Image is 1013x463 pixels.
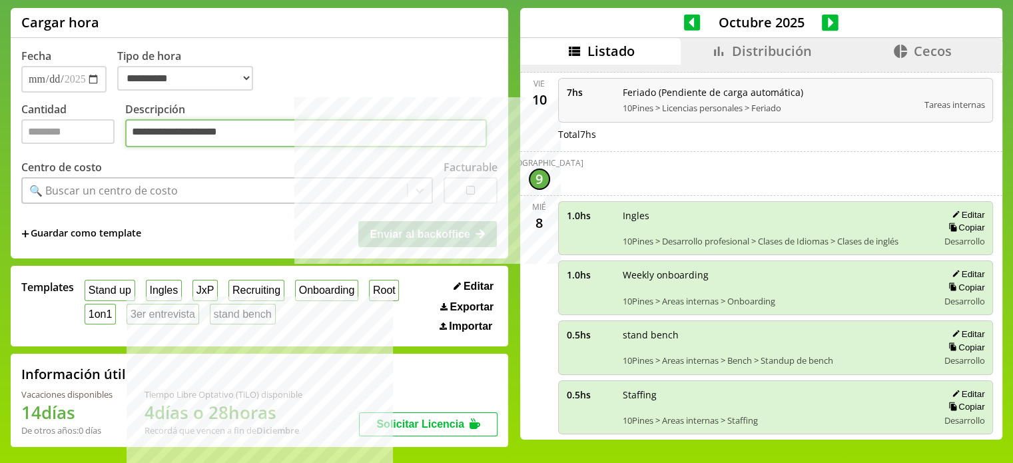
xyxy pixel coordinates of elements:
[914,42,952,60] span: Cecos
[948,268,984,280] button: Editar
[295,280,358,300] button: Onboarding
[944,295,984,307] span: Desarrollo
[529,213,550,234] div: 8
[948,209,984,221] button: Editar
[146,280,182,300] button: Ingles
[529,89,550,111] div: 10
[21,102,125,151] label: Cantidad
[520,65,1002,438] div: scrollable content
[948,388,984,400] button: Editar
[117,66,253,91] select: Tipo de hora
[944,282,984,293] button: Copiar
[623,354,929,366] span: 10Pines > Areas internas > Bench > Standup de bench
[567,328,613,341] span: 0.5 hs
[145,424,302,436] div: Recordá que vencen a fin de
[376,418,464,430] span: Solicitar Licencia
[125,119,487,147] textarea: Descripción
[145,388,302,400] div: Tiempo Libre Optativo (TiLO) disponible
[944,414,984,426] span: Desarrollo
[359,412,498,436] button: Solicitar Licencia
[623,295,929,307] span: 10Pines > Areas internas > Onboarding
[85,280,135,300] button: Stand up
[125,102,498,151] label: Descripción
[21,49,51,63] label: Fecha
[944,354,984,366] span: Desarrollo
[944,222,984,233] button: Copiar
[21,119,115,144] input: Cantidad
[210,304,276,324] button: stand bench
[623,86,915,99] span: Feriado (Pendiente de carga automática)
[21,227,29,241] span: +
[732,42,812,60] span: Distribución
[623,328,929,341] span: stand bench
[464,280,494,292] span: Editar
[944,342,984,353] button: Copiar
[587,42,635,60] span: Listado
[145,400,302,424] h1: 4 días o 28 horas
[444,160,498,175] label: Facturable
[21,365,126,383] h2: Información útil
[256,424,299,436] b: Diciembre
[496,157,583,169] div: [DEMOGRAPHIC_DATA]
[623,235,929,247] span: 10Pines > Desarrollo profesional > Clases de Idiomas > Clases de inglés
[117,49,264,93] label: Tipo de hora
[21,227,141,241] span: +Guardar como template
[623,102,915,114] span: 10Pines > Licencias personales > Feriado
[700,13,822,31] span: Octubre 2025
[21,388,113,400] div: Vacaciones disponibles
[21,13,99,31] h1: Cargar hora
[948,328,984,340] button: Editar
[529,169,550,190] div: 9
[369,280,399,300] button: Root
[944,401,984,412] button: Copiar
[127,304,199,324] button: 3er entrevista
[623,268,929,281] span: Weekly onboarding
[567,388,613,401] span: 0.5 hs
[450,301,494,313] span: Exportar
[436,300,498,314] button: Exportar
[29,183,178,198] div: 🔍 Buscar un centro de costo
[944,235,984,247] span: Desarrollo
[85,304,116,324] button: 1on1
[21,160,102,175] label: Centro de costo
[623,414,929,426] span: 10Pines > Areas internas > Staffing
[21,280,74,294] span: Templates
[532,201,546,213] div: mié
[192,280,218,300] button: JxP
[533,78,545,89] div: vie
[450,280,498,293] button: Editar
[21,424,113,436] div: De otros años: 0 días
[924,99,984,111] span: Tareas internas
[449,320,492,332] span: Importar
[567,86,613,99] span: 7 hs
[558,128,994,141] div: Total 7 hs
[567,268,613,281] span: 1.0 hs
[623,209,929,222] span: Ingles
[567,209,613,222] span: 1.0 hs
[228,280,284,300] button: Recruiting
[623,388,929,401] span: Staffing
[21,400,113,424] h1: 14 días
